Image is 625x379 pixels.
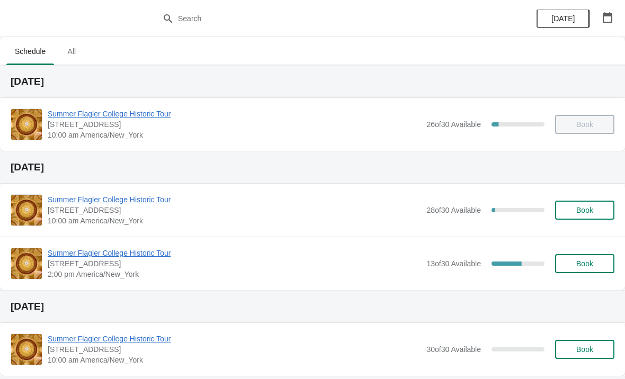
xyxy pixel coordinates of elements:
[58,42,85,61] span: All
[48,248,421,258] span: Summer Flagler College Historic Tour
[426,345,481,354] span: 30 of 30 Available
[11,301,614,312] h2: [DATE]
[555,254,614,273] button: Book
[426,259,481,268] span: 13 of 30 Available
[48,205,421,215] span: [STREET_ADDRESS]
[576,206,593,214] span: Book
[48,333,421,344] span: Summer Flagler College Historic Tour
[576,259,593,268] span: Book
[576,345,593,354] span: Book
[177,9,469,28] input: Search
[11,195,42,225] img: Summer Flagler College Historic Tour | 74 King Street, St. Augustine, FL, USA | 10:00 am America/...
[537,9,590,28] button: [DATE]
[551,14,575,23] span: [DATE]
[426,120,481,129] span: 26 of 30 Available
[555,340,614,359] button: Book
[11,248,42,279] img: Summer Flagler College Historic Tour | 74 King Street, St. Augustine, FL, USA | 2:00 pm America/N...
[6,42,54,61] span: Schedule
[48,215,421,226] span: 10:00 am America/New_York
[48,355,421,365] span: 10:00 am America/New_York
[11,76,614,87] h2: [DATE]
[48,258,421,269] span: [STREET_ADDRESS]
[48,119,421,130] span: [STREET_ADDRESS]
[11,162,614,173] h2: [DATE]
[48,109,421,119] span: Summer Flagler College Historic Tour
[48,344,421,355] span: [STREET_ADDRESS]
[11,334,42,365] img: Summer Flagler College Historic Tour | 74 King Street, St. Augustine, FL, USA | 10:00 am America/...
[555,201,614,220] button: Book
[426,206,481,214] span: 28 of 30 Available
[48,194,421,205] span: Summer Flagler College Historic Tour
[48,269,421,279] span: 2:00 pm America/New_York
[11,109,42,140] img: Summer Flagler College Historic Tour | 74 King Street, St. Augustine, FL, USA | 10:00 am America/...
[48,130,421,140] span: 10:00 am America/New_York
